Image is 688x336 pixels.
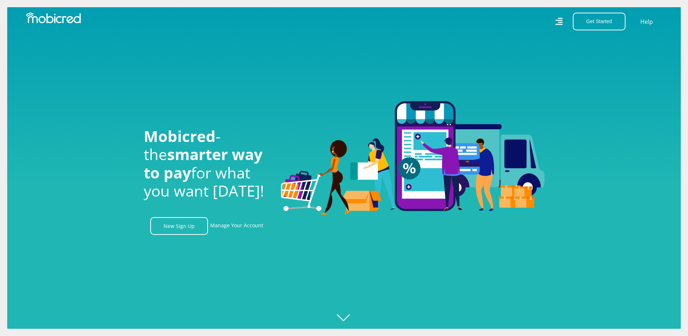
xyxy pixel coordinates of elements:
a: Manage Your Account [210,217,263,235]
span: Mobicred [144,126,216,146]
a: New Sign Up [150,217,208,235]
img: Welcome to Mobicred [281,101,545,215]
button: Get Started [573,13,626,30]
span: smarter way to pay [144,144,263,182]
a: Help [640,17,653,26]
img: Mobicred [26,13,81,23]
h1: - the for what you want [DATE]! [144,127,270,200]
